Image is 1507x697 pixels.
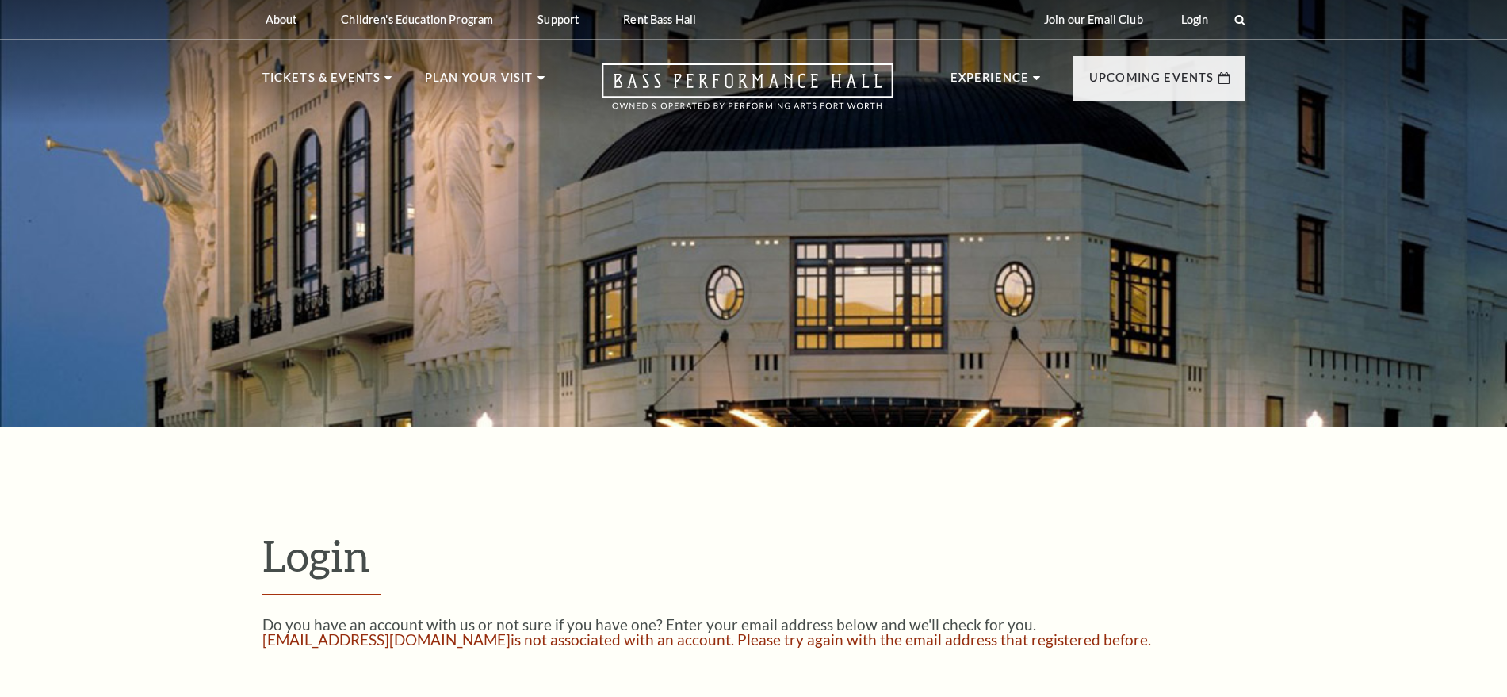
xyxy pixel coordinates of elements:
p: Experience [950,68,1030,97]
p: Upcoming Events [1089,68,1214,97]
span: Login [262,530,370,580]
p: Children's Education Program [341,13,493,26]
p: About [266,13,297,26]
p: Do you have an account with us or not sure if you have one? Enter your email address below and we... [262,617,1245,632]
p: Support [537,13,579,26]
p: Rent Bass Hall [623,13,696,26]
p: Plan Your Visit [425,68,534,97]
p: Tickets & Events [262,68,381,97]
span: [EMAIL_ADDRESS][DOMAIN_NAME] is not associated with an account. Please try again with the email a... [262,630,1151,649]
